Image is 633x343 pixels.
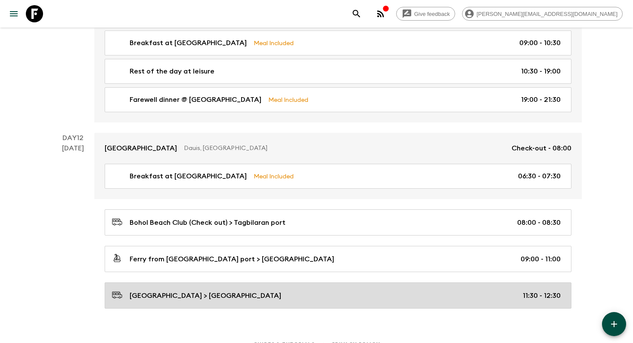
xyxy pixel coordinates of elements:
[521,254,561,264] p: 09:00 - 11:00
[105,282,571,309] a: [GEOGRAPHIC_DATA] > [GEOGRAPHIC_DATA]11:30 - 12:30
[105,246,571,272] a: Ferry from [GEOGRAPHIC_DATA] port > [GEOGRAPHIC_DATA]09:00 - 11:00
[105,31,571,55] a: Breakfast at [GEOGRAPHIC_DATA]Meal Included09:00 - 10:30
[130,217,285,228] p: Bohol Beach Club (Check out) > Tagbilaran port
[105,209,571,236] a: Bohol Beach Club (Check out) > Tagbilaran port08:00 - 08:30
[518,171,561,181] p: 06:30 - 07:30
[130,38,247,48] p: Breakfast at [GEOGRAPHIC_DATA]
[130,291,281,301] p: [GEOGRAPHIC_DATA] > [GEOGRAPHIC_DATA]
[5,5,22,22] button: menu
[523,291,561,301] p: 11:30 - 12:30
[512,143,571,153] p: Check-out - 08:00
[268,95,308,104] p: Meal Included
[62,143,84,309] div: [DATE]
[105,59,571,84] a: Rest of the day at leisure10:30 - 19:00
[519,38,561,48] p: 09:00 - 10:30
[254,38,294,48] p: Meal Included
[51,133,94,143] p: Day 12
[130,254,334,264] p: Ferry from [GEOGRAPHIC_DATA] port > [GEOGRAPHIC_DATA]
[472,11,622,17] span: [PERSON_NAME][EMAIL_ADDRESS][DOMAIN_NAME]
[521,95,561,105] p: 19:00 - 21:30
[130,95,261,105] p: Farewell dinner @ [GEOGRAPHIC_DATA]
[105,164,571,189] a: Breakfast at [GEOGRAPHIC_DATA]Meal Included06:30 - 07:30
[410,11,455,17] span: Give feedback
[517,217,561,228] p: 08:00 - 08:30
[130,171,247,181] p: Breakfast at [GEOGRAPHIC_DATA]
[396,7,455,21] a: Give feedback
[105,87,571,112] a: Farewell dinner @ [GEOGRAPHIC_DATA]Meal Included19:00 - 21:30
[254,171,294,181] p: Meal Included
[130,66,214,77] p: Rest of the day at leisure
[184,144,505,153] p: Dauis, [GEOGRAPHIC_DATA]
[521,66,561,77] p: 10:30 - 19:00
[462,7,623,21] div: [PERSON_NAME][EMAIL_ADDRESS][DOMAIN_NAME]
[348,5,365,22] button: search adventures
[105,143,177,153] p: [GEOGRAPHIC_DATA]
[94,133,582,164] a: [GEOGRAPHIC_DATA]Dauis, [GEOGRAPHIC_DATA]Check-out - 08:00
